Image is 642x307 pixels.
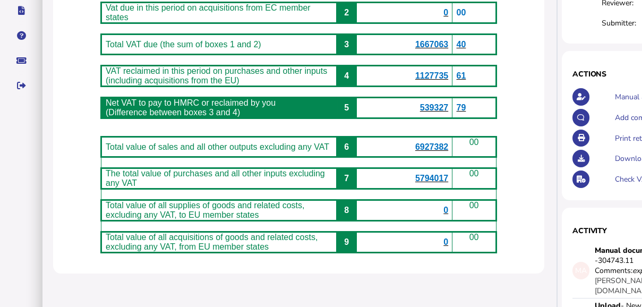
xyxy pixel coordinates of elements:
span: 00 [469,233,479,242]
span: Total VAT due (the sum of boxes 1 and 2) [106,40,261,49]
span: 9 [344,237,349,246]
div: MA [572,262,590,279]
span: Total value of all supplies of goods and related costs, excluding any VAT, to EU member states [106,201,304,219]
span: 0 [443,8,448,17]
button: Help pages [10,24,32,47]
span: 8 [344,206,349,215]
span: (Difference between boxes 3 and 4) [106,108,240,117]
button: Download return [572,150,590,167]
span: 0 [443,206,448,215]
span: 0 [443,237,448,246]
span: 6 [344,142,349,151]
span: 2 [344,8,349,17]
span: 6927382 [415,142,448,151]
span: Vat due in this period on acquisitions from EC member states [106,3,311,22]
button: Raise a support ticket [10,49,32,72]
span: 1127735 [415,71,448,80]
span: 00 [469,169,479,178]
span: 3 [344,40,349,49]
b: 539327 [420,103,448,112]
span: 40 [457,40,466,49]
span: 4 [344,71,349,80]
button: Make a comment in the activity log. [572,109,590,126]
span: 00 [457,8,466,17]
span: 5794017 [415,174,448,183]
span: Total value of sales and all other outputs excluding any VAT [106,142,329,151]
span: 61 [457,71,466,80]
button: Open printable view of return. [572,130,590,147]
span: Total value of all acquisitions of goods and related costs, excluding any VAT, from EU member states [106,233,318,251]
span: 7 [344,174,349,183]
button: Sign out [10,74,32,97]
b: 1667063 [415,40,448,49]
span: 00 [469,201,479,210]
button: Check VAT numbers on return. [572,170,590,188]
span: 79 [457,103,466,112]
span: Net VAT to pay to HMRC or reclaimed by you [106,98,276,107]
span: 00 [469,138,479,147]
span: 5 [344,103,349,112]
span: VAT reclaimed in this period on purchases and other inputs (including acquisitions from the EU) [106,66,327,85]
span: The total value of purchases and all other inputs excluding any VAT [106,169,325,187]
button: Make an adjustment to this return. [572,88,590,106]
